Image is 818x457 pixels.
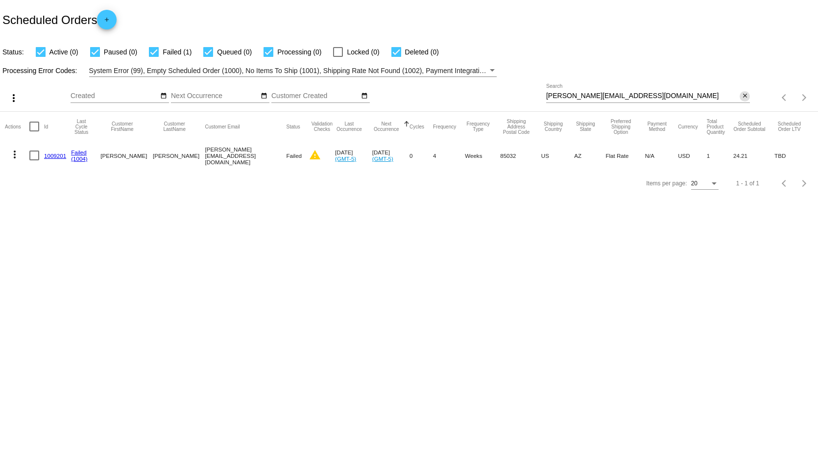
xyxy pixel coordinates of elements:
[100,141,153,170] mat-cell: [PERSON_NAME]
[691,180,698,187] span: 20
[160,92,167,100] mat-icon: date_range
[335,141,372,170] mat-cell: [DATE]
[372,121,401,132] button: Change sorting for NextOccurrenceUtc
[335,155,356,162] a: (GMT-5)
[574,121,597,132] button: Change sorting for ShippingState
[153,121,196,132] button: Change sorting for CustomerLastName
[409,124,424,129] button: Change sorting for Cycles
[645,121,670,132] button: Change sorting for PaymentMethod.Type
[794,88,814,107] button: Next page
[205,124,240,129] button: Change sorting for CustomerEmail
[49,46,78,58] span: Active (0)
[405,46,439,58] span: Deleted (0)
[541,121,565,132] button: Change sorting for ShippingCountry
[707,112,733,141] mat-header-cell: Total Product Quantity
[335,121,363,132] button: Change sorting for LastOccurrenceUtc
[286,152,302,159] span: Failed
[100,121,144,132] button: Change sorting for CustomerFirstName
[271,92,360,100] input: Customer Created
[500,141,541,170] mat-cell: 85032
[645,141,678,170] mat-cell: N/A
[678,141,707,170] mat-cell: USD
[541,141,574,170] mat-cell: US
[153,141,205,170] mat-cell: [PERSON_NAME]
[8,92,20,104] mat-icon: more_vert
[205,141,286,170] mat-cell: [PERSON_NAME][EMAIL_ADDRESS][DOMAIN_NAME]
[742,92,748,100] mat-icon: close
[775,174,794,193] button: Previous page
[71,155,88,162] a: (1004)
[9,149,21,160] mat-icon: more_vert
[774,121,804,132] button: Change sorting for LifetimeValue
[2,48,24,56] span: Status:
[733,121,766,132] button: Change sorting for Subtotal
[104,46,137,58] span: Paused (0)
[775,88,794,107] button: Previous page
[409,141,433,170] mat-cell: 0
[44,124,48,129] button: Change sorting for Id
[433,124,456,129] button: Change sorting for Frequency
[546,92,740,100] input: Search
[774,141,813,170] mat-cell: TBD
[71,149,87,155] a: Failed
[500,119,532,135] button: Change sorting for ShippingPostcode
[740,91,750,102] button: Clear
[574,141,605,170] mat-cell: AZ
[171,92,259,100] input: Next Occurrence
[261,92,267,100] mat-icon: date_range
[347,46,379,58] span: Locked (0)
[433,141,465,170] mat-cell: 4
[2,10,117,29] h2: Scheduled Orders
[71,119,92,135] button: Change sorting for LastProcessingCycleId
[5,112,29,141] mat-header-cell: Actions
[678,124,698,129] button: Change sorting for CurrencyIso
[286,124,300,129] button: Change sorting for Status
[44,152,66,159] a: 1009201
[605,119,636,135] button: Change sorting for PreferredShippingOption
[309,112,335,141] mat-header-cell: Validation Checks
[163,46,192,58] span: Failed (1)
[605,141,645,170] mat-cell: Flat Rate
[733,141,774,170] mat-cell: 24.21
[736,180,759,187] div: 1 - 1 of 1
[2,67,77,75] span: Processing Error Codes:
[707,141,733,170] mat-cell: 1
[361,92,368,100] mat-icon: date_range
[372,141,409,170] mat-cell: [DATE]
[691,180,719,187] mat-select: Items per page:
[71,92,159,100] input: Created
[89,65,497,77] mat-select: Filter by Processing Error Codes
[277,46,321,58] span: Processing (0)
[372,155,393,162] a: (GMT-5)
[309,149,321,161] mat-icon: warning
[217,46,252,58] span: Queued (0)
[646,180,687,187] div: Items per page:
[794,174,814,193] button: Next page
[465,121,491,132] button: Change sorting for FrequencyType
[101,16,113,28] mat-icon: add
[465,141,500,170] mat-cell: Weeks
